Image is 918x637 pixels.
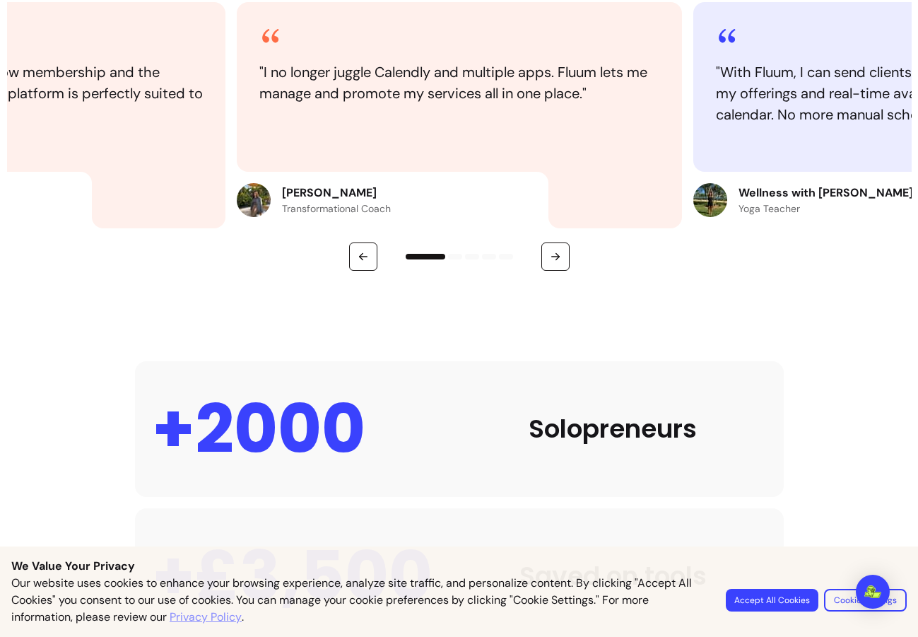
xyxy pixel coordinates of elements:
p: Wellness with [PERSON_NAME] [738,185,913,201]
div: +2000 [152,378,365,480]
a: Privacy Policy [170,609,242,626]
p: [PERSON_NAME] [282,185,391,201]
img: Review avatar [693,183,727,217]
div: +£3,500 [152,525,432,627]
p: We Value Your Privacy [11,558,907,575]
p: Transformational Coach [282,201,391,216]
div: Open Intercom Messenger [856,575,890,609]
button: Cookie Settings [824,589,907,612]
button: Accept All Cookies [726,589,818,612]
p: Our website uses cookies to enhance your browsing experience, analyze site traffic, and personali... [11,575,709,626]
p: Yoga Teacher [738,201,913,216]
img: Review avatar [237,183,271,217]
blockquote: " I no longer juggle Calendly and multiple apps. Fluum lets me manage and promote my services all... [259,62,659,104]
div: Solopreneurs [459,415,767,443]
